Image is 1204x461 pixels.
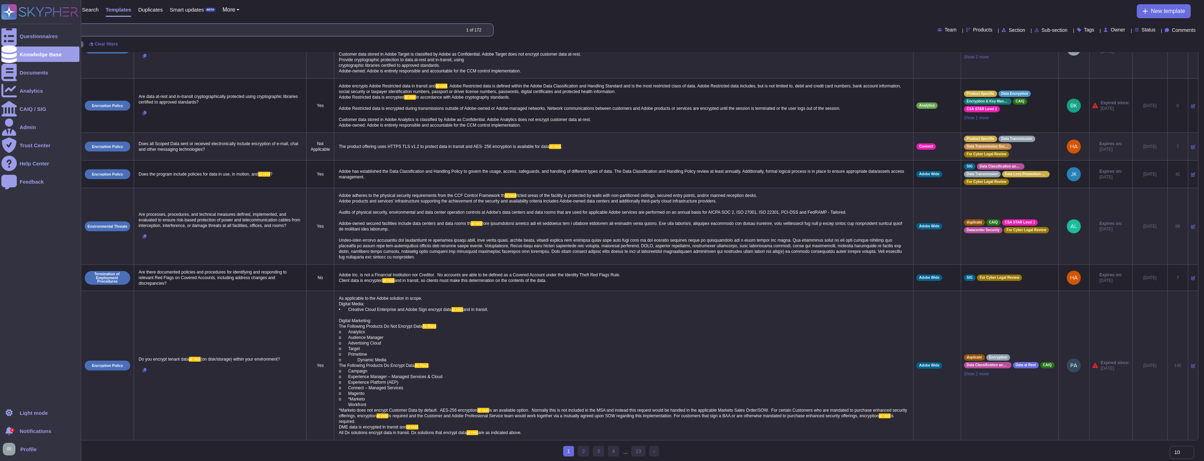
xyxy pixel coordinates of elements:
[1135,171,1164,177] div: [DATE]
[87,225,127,228] p: Environmental Threats
[170,7,204,12] span: Smart updates
[1101,100,1129,106] span: Expired since:
[406,425,418,430] span: at rest
[139,172,258,177] span: Does the program include policies for data in use, in motion, and
[1099,174,1122,180] span: [DATE]
[137,139,303,154] p: Does all Scoped Data sent or received electronically include encryption of e-mail, chat and other...
[377,413,388,418] span: at rest
[339,324,437,368] span: : o Analytics o Audience Manager o Advertising Cloud o Target o Primetime o Dynamic Media The Fol...
[436,84,447,88] span: at rest
[223,7,235,13] span: More
[593,446,604,456] a: 3
[3,443,15,455] img: user
[1111,27,1125,32] span: Owner
[967,276,973,279] span: SIG
[578,446,589,456] a: 2
[339,144,549,149] span: The product offering uses HTTPS TLS v1.2 to protect data in transit and AES- 256 encryption is av...
[967,221,982,224] span: duplicate
[919,276,939,279] span: Adobe Wide
[608,446,619,456] a: 4
[1,83,79,98] a: Analytics
[20,34,58,39] div: Questionnaires
[1101,106,1129,111] span: [DATE]
[967,145,1009,148] span: Data Transmission Security Policy - Encryption
[967,107,997,111] span: CSA STAR Level 1
[563,446,574,456] span: 1
[106,7,131,12] span: Templates
[137,92,303,107] p: Are data at-rest and in-transit cryptographically protected using cryptographic libraries certifi...
[415,363,428,368] span: At Rest
[138,7,163,12] span: Duplicates
[967,356,982,359] span: duplicate
[339,425,467,435] span: . All Dx solutions encrypt data in transit. Dx solutions that encrypt data
[339,221,903,260] span: lore ipsumdolorsi ametco adi eli seddoeius tem i utlabore etdolorem ali enimadm venia quisno. Exe...
[919,172,939,176] span: Adobe Wide
[1067,140,1081,154] img: user
[1,101,79,116] a: CAIQ / SIG
[653,448,655,454] span: ›
[339,363,477,413] span: : o Campaign o Experience Manager – Managed Services & Cloud o Experience Platform (AEP) o Connec...
[92,172,123,176] p: Encryption Policy
[1005,172,1047,176] span: Data Loss Prevention Program
[1009,28,1025,33] span: Section
[1170,103,1185,108] div: 0
[451,307,463,312] span: at rest
[1101,360,1129,366] span: Expired since:
[339,35,840,73] span: in accordance with Adobe cryptography standards. Adobe Restricted data is encrypted during transm...
[339,408,908,418] span: is an available option. Normally this is not included in the MSA and instead this request would b...
[1016,100,1024,103] span: CAIQ
[1084,27,1094,32] span: Tags
[964,54,1056,60] span: Show 1 more
[20,52,62,57] div: Knowledge Base
[1067,167,1081,181] img: user
[967,153,1006,156] span: For Cyber Legal Review
[1099,278,1122,283] span: [DATE]
[1,441,20,457] button: user
[1170,363,1185,368] div: 145
[10,428,14,432] div: 4
[404,95,416,100] span: at rest
[967,180,1006,184] span: For Cyber Legal Review
[1001,137,1032,141] span: Data Transmission
[1,28,79,44] a: Questionnaires
[1135,144,1164,149] div: [DATE]
[1001,92,1028,95] span: Data Encryption
[92,104,123,108] p: Encryption Policy
[1099,226,1122,232] span: [DATE]
[980,165,1022,168] span: Data Classification and Handling Standard
[92,145,123,149] p: Encryption Policy
[1005,221,1035,224] span: CSA STAR Level 1
[1099,141,1122,147] span: Expires on:
[87,272,128,283] p: Termination of Employment Procedures
[205,8,215,12] div: BETA
[631,446,645,456] a: 13
[337,167,910,182] p: Adobe has established the Data Classification and Handling Policy to govern the usage, access, sa...
[967,172,998,176] span: Data Transmission
[1170,171,1185,177] div: 42
[339,413,895,430] span: is required. DME data is encrypted in transit and
[1,119,79,135] a: Admin
[471,221,482,226] span: at rest
[1099,147,1122,152] span: [DATE]
[20,88,43,93] div: Analytics
[919,225,939,228] span: Adobe Wide
[466,28,481,32] div: 1 of 172
[1170,275,1185,281] div: 7
[1067,271,1081,285] img: user
[28,24,460,36] input: Search by keywords
[623,446,628,457] div: ...
[139,357,189,362] span: Do you encrypt tenant data
[964,371,1056,377] span: Show 2 more
[20,161,49,166] div: Help Center
[1067,99,1081,113] img: user
[967,228,1000,232] span: Datacenter Security
[20,125,36,130] div: Admin
[309,363,331,368] p: Yes
[339,307,488,329] span: and in transit. Digital Marketing: The Following Products Do Not Encrypt Data
[339,84,436,88] span: Adobe encrypts Adobe Restricted data in transit and
[1135,224,1164,229] div: [DATE]
[383,278,394,283] span: at rest
[945,27,957,32] span: Team
[879,413,890,418] span: at rest
[549,144,561,149] span: at rest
